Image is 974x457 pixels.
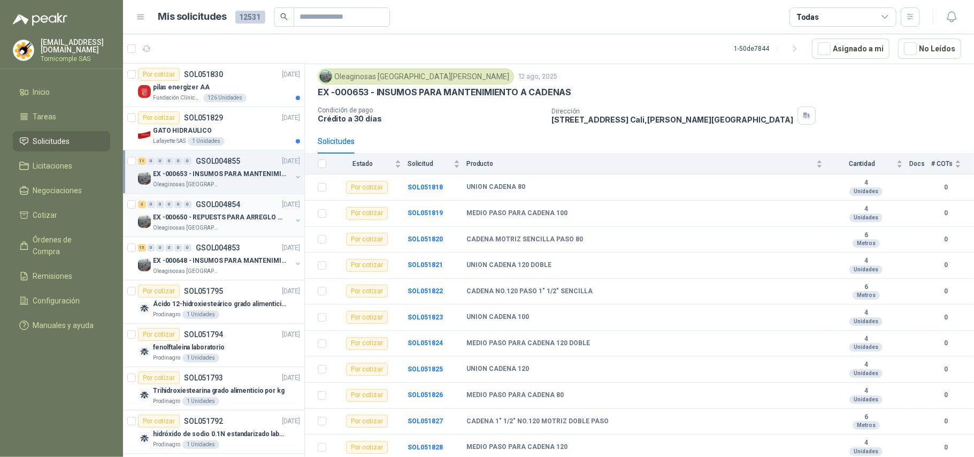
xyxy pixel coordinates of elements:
b: SOL051818 [408,184,443,191]
div: Por cotizar [138,285,180,298]
a: Por cotizarSOL051829[DATE] Company LogoGATO HIDRAULICOLafayette SAS1 Unidades [123,107,304,150]
div: 126 Unidades [203,94,247,102]
p: SOL051829 [184,114,223,121]
div: Unidades [849,369,883,378]
p: Ácido 12-hidroxiesteárico grado alimenticio por kg [153,299,286,309]
b: 0 [931,208,961,218]
img: Company Logo [320,71,332,82]
div: Por cotizar [138,328,180,341]
p: [DATE] [282,243,300,253]
div: Por cotizar [346,363,388,376]
p: Prodinagro [153,310,180,319]
span: Cantidad [829,160,894,167]
span: Manuales y ayuda [33,319,94,331]
b: SOL051819 [408,209,443,217]
div: 0 [147,201,155,208]
div: Por cotizar [346,415,388,428]
img: Company Logo [138,128,151,141]
a: SOL051821 [408,261,443,269]
th: Estado [333,154,408,174]
a: Por cotizarSOL051795[DATE] Company LogoÁcido 12-hidroxiesteárico grado alimenticio por kgProdinag... [123,280,304,324]
b: 0 [931,234,961,245]
p: pilas energizer AA [153,82,210,93]
div: 0 [183,201,191,208]
div: Metros [853,421,880,430]
b: 4 [829,387,903,395]
p: Fundación Clínica Shaio [153,94,201,102]
a: SOL051820 [408,235,443,243]
b: CADENA NO.120 PASO 1" 1/2" SENCILLA [466,287,593,296]
p: Dirección [551,108,793,115]
p: SOL051830 [184,71,223,78]
b: MEDIO PASO PARA CADENA 100 [466,209,567,218]
b: UNION CADENA 120 [466,365,529,374]
div: Por cotizar [138,371,180,384]
th: Cantidad [829,154,909,174]
p: [DATE] [282,286,300,296]
div: 0 [147,157,155,165]
a: Manuales y ayuda [13,315,110,336]
b: UNION CADENA 80 [466,183,525,192]
div: 1 Unidades [188,137,225,146]
div: Por cotizar [346,259,388,272]
p: EX -000648 - INSUMOS PARA MANTENIMIENITO MECANICO [153,256,286,266]
b: 0 [931,390,961,400]
img: Company Logo [13,40,34,60]
span: Órdenes de Compra [33,234,100,257]
div: 11 [138,157,146,165]
p: [EMAIL_ADDRESS][DOMAIN_NAME] [41,39,110,54]
p: Lafayette SAS [153,137,186,146]
th: Producto [466,154,829,174]
p: Crédito a 30 días [318,114,543,123]
b: 0 [931,443,961,453]
span: Negociaciones [33,185,82,196]
a: SOL051828 [408,444,443,451]
div: Por cotizar [346,441,388,454]
p: Oleaginosas [GEOGRAPHIC_DATA][PERSON_NAME] [153,180,220,189]
div: 0 [156,201,164,208]
div: Por cotizar [138,68,180,81]
a: Por cotizarSOL051794[DATE] Company Logofenolftaleina laboratorioProdinagro1 Unidades [123,324,304,367]
a: SOL051826 [408,391,443,399]
b: 4 [829,205,903,214]
div: 1 Unidades [182,354,219,362]
b: CADENA 1" 1/2" NO.120 MOTRIZ DOBLE PASO [466,417,609,426]
p: GSOL004854 [196,201,240,208]
b: 0 [931,416,961,426]
p: GSOL004855 [196,157,240,165]
a: Negociaciones [13,180,110,201]
b: 0 [931,364,961,375]
div: 0 [156,157,164,165]
b: 0 [931,260,961,270]
a: 11 0 0 0 0 0 GSOL004855[DATE] Company LogoEX -000653 - INSUMOS PARA MANTENIMIENTO A CADENASOleagi... [138,155,302,189]
p: hidróxido de sodio 0.1N estandarizado laboratorio [153,429,286,439]
span: Estado [333,160,393,167]
b: CADENA MOTRIZ SENCILLA PASO 80 [466,235,583,244]
img: Company Logo [138,258,151,271]
p: [DATE] [282,200,300,210]
span: Tareas [33,111,57,123]
a: SOL051823 [408,314,443,321]
b: UNION CADENA 120 DOBLE [466,261,551,270]
img: Company Logo [138,85,151,98]
div: Solicitudes [318,135,355,147]
span: Producto [466,160,814,167]
div: Unidades [849,187,883,196]
p: GSOL004853 [196,244,240,252]
div: Por cotizar [138,415,180,428]
b: 0 [931,286,961,296]
p: EX -000653 - INSUMOS PARA MANTENIMIENTO A CADENAS [318,87,571,98]
img: Company Logo [138,345,151,358]
button: No Leídos [898,39,961,59]
div: 15 [138,244,146,252]
span: Solicitud [408,160,451,167]
a: Por cotizarSOL051830[DATE] Company Logopilas energizer AAFundación Clínica Shaio126 Unidades [123,64,304,107]
div: Unidades [849,343,883,352]
span: # COTs [931,160,953,167]
th: Solicitud [408,154,466,174]
div: Todas [796,11,819,23]
b: SOL051825 [408,365,443,373]
div: 0 [174,201,182,208]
